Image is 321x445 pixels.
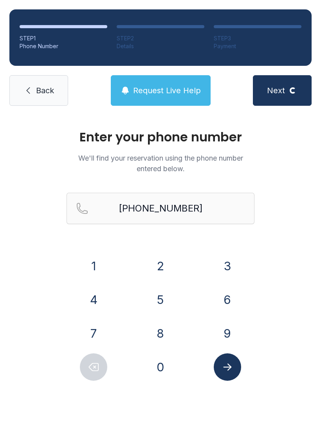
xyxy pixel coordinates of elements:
[147,320,174,347] button: 8
[214,42,301,50] div: Payment
[20,34,107,42] div: STEP 1
[147,353,174,381] button: 0
[133,85,201,96] span: Request Live Help
[117,34,204,42] div: STEP 2
[214,34,301,42] div: STEP 3
[147,286,174,313] button: 5
[214,353,241,381] button: Submit lookup form
[214,320,241,347] button: 9
[214,286,241,313] button: 6
[67,153,254,174] p: We'll find your reservation using the phone number entered below.
[67,131,254,143] h1: Enter your phone number
[80,320,107,347] button: 7
[20,42,107,50] div: Phone Number
[80,252,107,280] button: 1
[36,85,54,96] span: Back
[147,252,174,280] button: 2
[267,85,285,96] span: Next
[80,286,107,313] button: 4
[214,252,241,280] button: 3
[67,193,254,224] input: Reservation phone number
[80,353,107,381] button: Delete number
[117,42,204,50] div: Details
